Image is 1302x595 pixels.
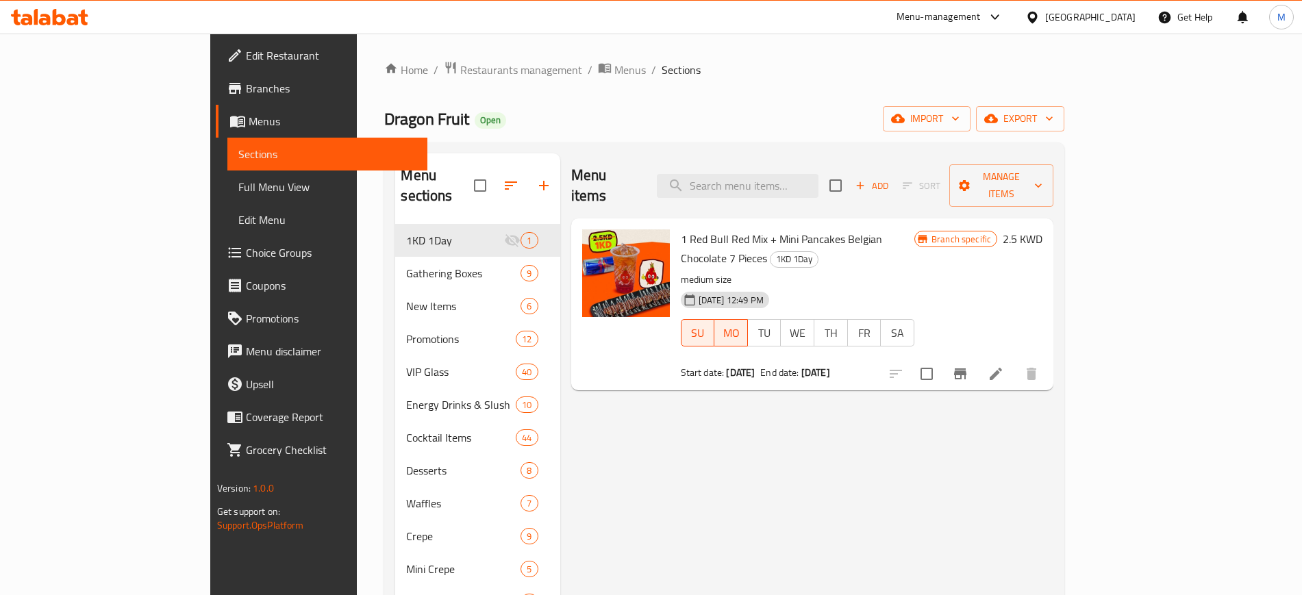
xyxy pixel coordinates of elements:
[944,357,977,390] button: Branch-specific-item
[571,165,640,206] h2: Menu items
[521,265,538,281] div: items
[246,409,416,425] span: Coverage Report
[460,62,582,78] span: Restaurants management
[475,114,506,126] span: Open
[504,232,521,249] svg: Inactive section
[521,528,538,544] div: items
[406,495,521,511] span: Waffles
[216,368,427,401] a: Upsell
[238,212,416,228] span: Edit Menu
[246,277,416,294] span: Coupons
[521,462,538,479] div: items
[1045,10,1136,25] div: [GEOGRAPHIC_DATA]
[246,343,416,359] span: Menu disclaimer
[786,323,809,343] span: WE
[949,164,1053,207] button: Manage items
[657,174,818,198] input: search
[588,62,592,78] li: /
[521,464,537,477] span: 8
[521,563,537,576] span: 5
[406,528,521,544] div: Crepe
[850,175,894,197] span: Add item
[897,9,981,25] div: Menu-management
[395,421,560,454] div: Cocktail Items44
[521,298,538,314] div: items
[516,333,537,346] span: 12
[216,302,427,335] a: Promotions
[521,267,537,280] span: 9
[960,168,1042,203] span: Manage items
[681,319,715,346] button: SU
[238,146,416,162] span: Sections
[227,138,427,170] a: Sections
[216,433,427,466] a: Grocery Checklist
[521,497,537,510] span: 7
[770,251,818,268] div: 1KD 1Day
[880,319,914,346] button: SA
[1277,10,1286,25] span: M
[516,364,538,380] div: items
[249,113,416,129] span: Menus
[821,171,850,200] span: Select section
[395,553,560,585] div: Mini Crepe5
[681,271,914,288] p: medium size
[582,229,670,317] img: 1 Red Bull Red Mix + Mini Pancakes Belgian Chocolate 7 Pieces
[406,396,516,413] span: Energy Drinks & Slush
[406,265,521,281] span: Gathering Boxes
[912,359,941,388] span: Select to update
[406,561,521,577] span: Mini Crepe
[516,331,538,347] div: items
[246,376,416,392] span: Upsell
[681,229,882,268] span: 1 Red Bull Red Mix + Mini Pancakes Belgian Chocolate 7 Pieces
[227,170,427,203] a: Full Menu View
[216,105,427,138] a: Menus
[246,80,416,97] span: Branches
[216,269,427,302] a: Coupons
[395,520,560,553] div: Crepe9
[886,323,909,343] span: SA
[406,298,521,314] span: New Items
[494,169,527,202] span: Sort sections
[217,516,304,534] a: Support.OpsPlatform
[406,364,516,380] span: VIP Glass
[976,106,1064,131] button: export
[714,319,748,346] button: MO
[614,62,646,78] span: Menus
[238,179,416,195] span: Full Menu View
[246,310,416,327] span: Promotions
[395,224,560,257] div: 1KD 1Day1
[475,112,506,129] div: Open
[527,169,560,202] button: Add section
[406,232,504,249] span: 1KD 1Day
[651,62,656,78] li: /
[395,487,560,520] div: Waffles7
[1003,229,1042,249] h6: 2.5 KWD
[780,319,814,346] button: WE
[726,364,755,381] b: [DATE]
[216,236,427,269] a: Choice Groups
[406,462,521,479] span: Desserts
[521,300,537,313] span: 6
[847,319,881,346] button: FR
[216,335,427,368] a: Menu disclaimer
[444,61,582,79] a: Restaurants management
[395,290,560,322] div: New Items6
[516,431,537,444] span: 44
[246,47,416,64] span: Edit Restaurant
[988,366,1004,382] a: Edit menu item
[406,331,516,347] span: Promotions
[521,530,537,543] span: 9
[246,244,416,261] span: Choice Groups
[217,479,251,497] span: Version:
[521,234,537,247] span: 1
[894,110,960,127] span: import
[814,319,848,346] button: TH
[395,257,560,290] div: Gathering Boxes9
